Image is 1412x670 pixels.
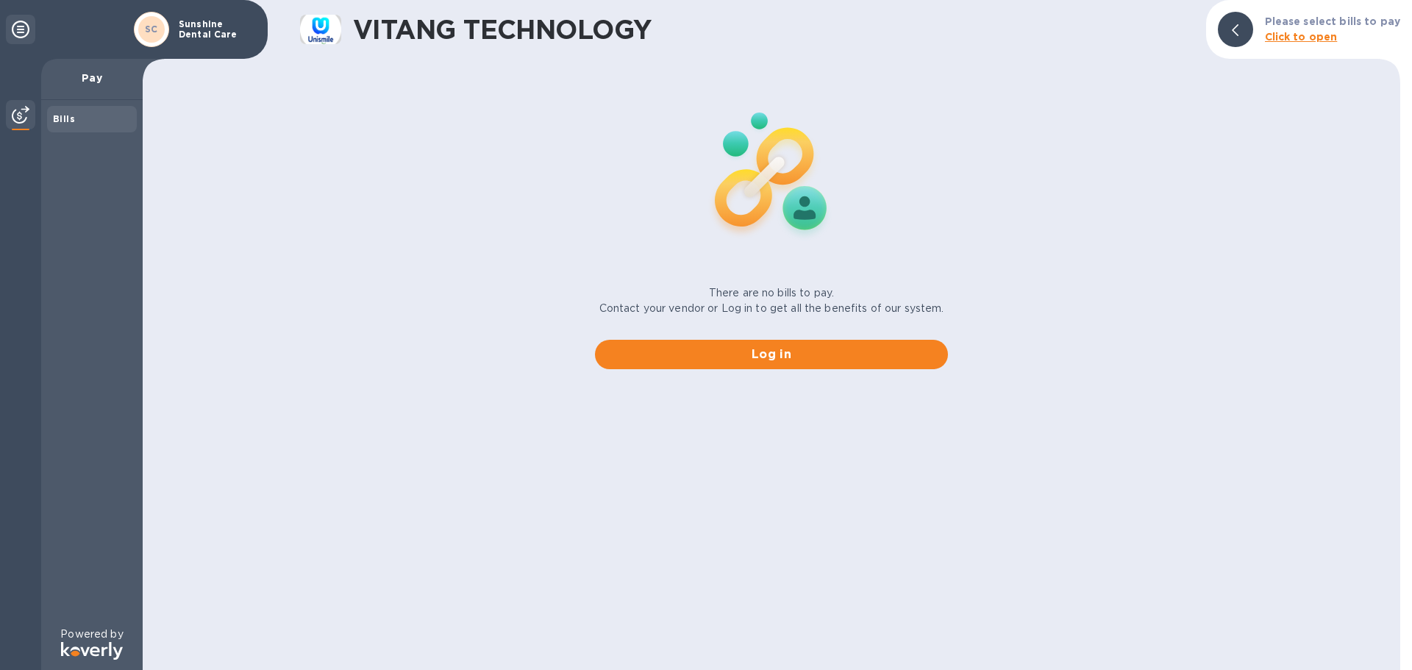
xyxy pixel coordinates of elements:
[145,24,158,35] b: SC
[607,346,936,363] span: Log in
[60,627,123,642] p: Powered by
[1265,31,1338,43] b: Click to open
[53,113,75,124] b: Bills
[599,285,944,316] p: There are no bills to pay. Contact your vendor or Log in to get all the benefits of our system.
[353,14,1194,45] h1: VITANG TECHNOLOGY
[61,642,123,660] img: Logo
[53,71,131,85] p: Pay
[179,19,252,40] p: Sunshine Dental Care
[595,340,948,369] button: Log in
[1265,15,1400,27] b: Please select bills to pay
